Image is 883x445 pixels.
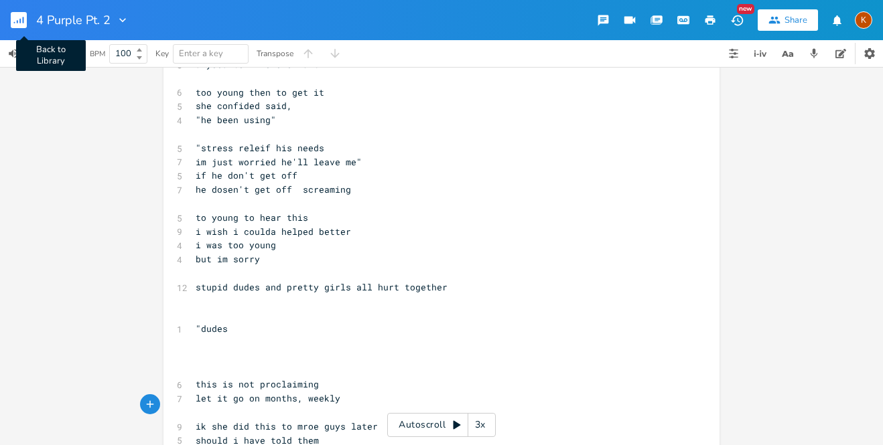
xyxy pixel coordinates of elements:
[196,253,260,265] span: but im sorry
[724,8,750,32] button: New
[179,48,223,60] span: Enter a key
[196,183,351,195] span: he dosen't get off screaming
[196,169,297,181] span: if he don't get off
[196,378,319,390] span: this is not proclaiming
[196,239,276,251] span: i was too young
[196,226,351,238] span: i wish i coulda helped better
[155,50,169,58] div: Key
[196,100,292,112] span: she confided said,
[196,392,340,404] span: let it go on months, weekly
[758,9,818,31] button: Share
[196,86,324,98] span: too young then to get it
[196,156,362,168] span: im just worried he'll leave me"
[196,114,276,126] span: "he been using"
[196,211,308,224] span: to young to hear this
[196,420,378,432] span: ik she did this to mroe guys later
[468,413,492,437] div: 3x
[257,50,293,58] div: Transpose
[36,14,111,26] span: 4 Purple Pt. 2
[855,11,872,29] div: Kat
[90,50,105,58] div: BPM
[196,281,448,293] span: stupid dudes and pretty girls all hurt together
[387,413,496,437] div: Autoscroll
[737,4,754,14] div: New
[855,5,872,35] button: K
[196,142,324,154] span: "stress releif his needs
[11,4,38,36] button: Back to Library
[785,14,807,26] div: Share
[196,323,228,335] span: "dudes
